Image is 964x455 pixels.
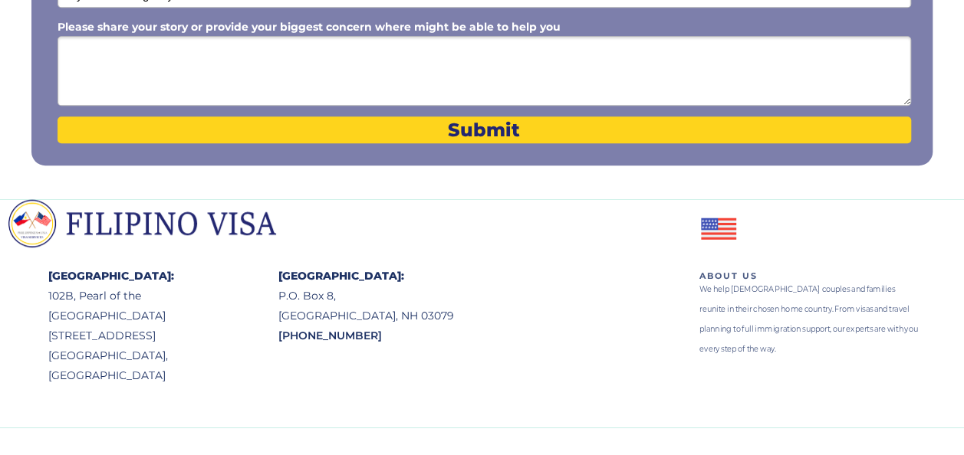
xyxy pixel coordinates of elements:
span: [GEOGRAPHIC_DATA]: [278,269,404,283]
button: Submit [58,116,911,143]
span: [GEOGRAPHIC_DATA]: [48,269,174,283]
span: ABOUT US [699,270,758,281]
span: P.O. Box 8, [GEOGRAPHIC_DATA], NH 03079 [278,289,454,322]
span: 102B, Pearl of the [GEOGRAPHIC_DATA] [STREET_ADDRESS] [GEOGRAPHIC_DATA], [GEOGRAPHIC_DATA] [48,289,168,382]
span: We help [DEMOGRAPHIC_DATA] couples and families reunite in their chosen home country. From visas ... [699,283,918,354]
span: [PHONE_NUMBER] [278,329,382,342]
span: Submit [58,119,911,141]
span: Please share your story or provide your biggest concern where might be able to help you [58,20,561,34]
